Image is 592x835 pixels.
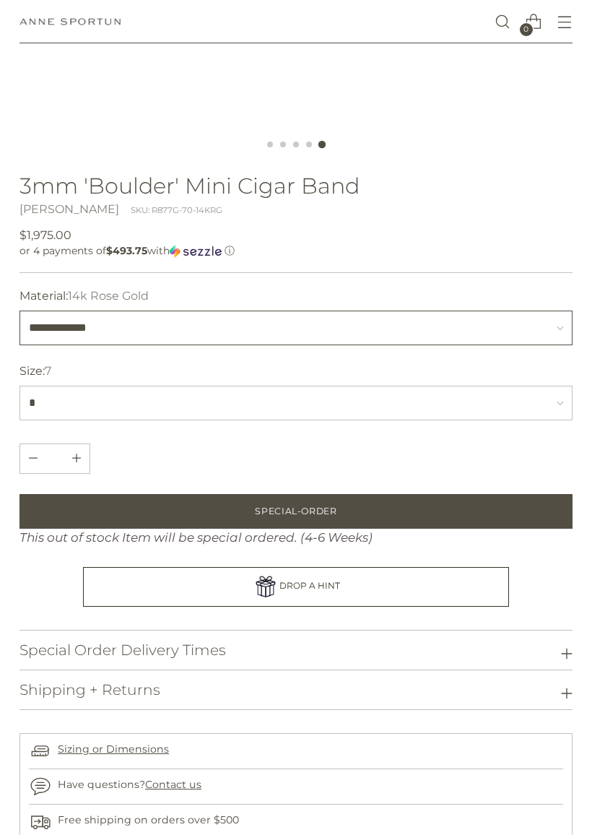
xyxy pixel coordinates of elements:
img: Sezzle [170,245,222,258]
span: DROP A HINT [279,581,340,592]
div: or 4 payments of$493.75withSezzle Click to learn more about Sezzle [19,244,573,258]
p: Have questions? [58,777,201,792]
button: Subtract product quantity [64,444,90,473]
a: [PERSON_NAME] [19,202,119,216]
input: Product quantity [38,444,72,473]
a: DROP A HINT [83,567,509,606]
span: 7 [45,364,51,378]
a: Open cart modal [519,7,549,37]
h1: 3mm 'Boulder' Mini Cigar Band [19,174,573,198]
button: Shipping + Returns [19,670,573,709]
span: Special-Order [255,505,336,518]
span: $1,975.00 [19,227,71,244]
h3: Special Order Delivery Times [19,642,226,658]
button: Open menu modal [550,7,580,37]
label: Size: [19,363,51,380]
button: Add to Bag [19,494,573,529]
button: Special Order Delivery Times [19,631,573,670]
span: 14k Rose Gold [68,289,149,303]
div: or 4 payments of with [19,244,573,258]
a: Open search modal [488,7,518,37]
div: SKU: R877G-70-14KRG [131,204,222,217]
span: 0 [520,23,533,36]
a: Anne Sportun Fine Jewellery [19,18,121,25]
span: $493.75 [106,244,147,257]
div: This out of stock Item will be special ordered. (4-6 Weeks) [19,529,573,548]
label: Material: [19,287,149,305]
h3: Shipping + Returns [19,682,160,698]
p: Free shipping on orders over $500 [58,813,239,828]
a: Contact us [145,778,201,791]
button: Add product quantity [20,444,46,473]
a: Sizing or Dimensions [58,743,169,756]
